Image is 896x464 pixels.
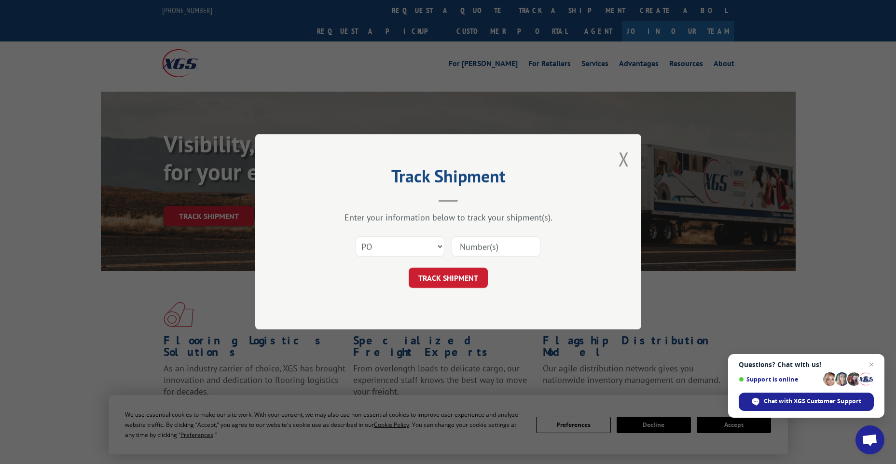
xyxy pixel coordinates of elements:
[764,397,861,406] span: Chat with XGS Customer Support
[739,361,874,368] span: Questions? Chat with us!
[619,146,629,172] button: Close modal
[303,169,593,188] h2: Track Shipment
[409,268,488,288] button: TRACK SHIPMENT
[303,212,593,223] div: Enter your information below to track your shipment(s).
[739,376,820,383] span: Support is online
[866,359,877,370] span: Close chat
[452,237,540,257] input: Number(s)
[739,393,874,411] div: Chat with XGS Customer Support
[855,425,884,454] div: Open chat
